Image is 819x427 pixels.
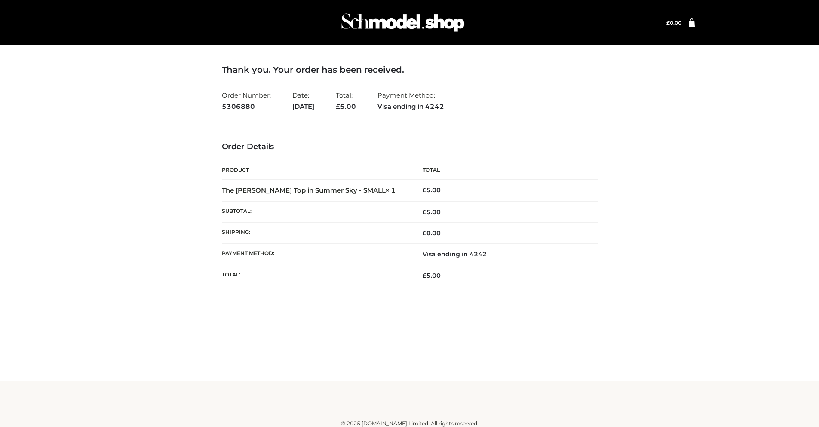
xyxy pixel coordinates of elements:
[336,102,340,111] span: £
[222,223,410,244] th: Shipping:
[222,65,598,75] h3: Thank you. Your order has been received.
[666,19,681,26] a: £0.00
[423,272,441,280] span: 5.00
[222,160,410,180] th: Product
[423,208,426,216] span: £
[423,186,441,194] bdi: 5.00
[222,265,410,286] th: Total:
[338,6,467,40] img: Schmodel Admin 964
[423,229,426,237] span: £
[423,272,426,280] span: £
[423,208,441,216] span: 5.00
[423,186,426,194] span: £
[336,102,356,111] span: 5.00
[410,244,598,265] td: Visa ending in 4242
[336,88,356,114] li: Total:
[222,142,598,152] h3: Order Details
[222,88,271,114] li: Order Number:
[222,186,396,194] strong: The [PERSON_NAME] Top in Summer Sky - SMALL
[377,88,444,114] li: Payment Method:
[222,101,271,112] strong: 5306880
[377,101,444,112] strong: Visa ending in 4242
[222,244,410,265] th: Payment method:
[423,229,441,237] bdi: 0.00
[222,201,410,222] th: Subtotal:
[666,19,681,26] bdi: 0.00
[666,19,670,26] span: £
[292,101,314,112] strong: [DATE]
[292,88,314,114] li: Date:
[386,186,396,194] strong: × 1
[410,160,598,180] th: Total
